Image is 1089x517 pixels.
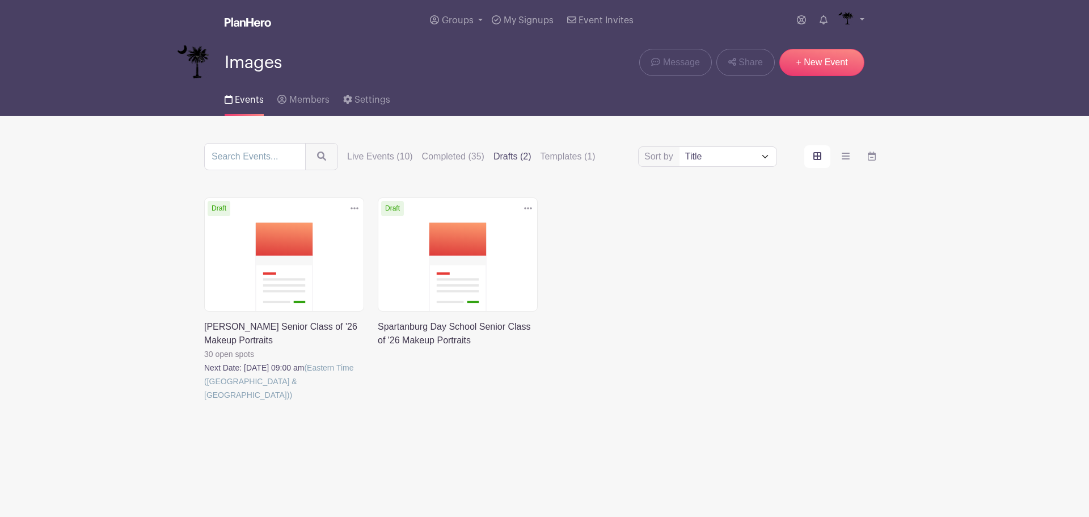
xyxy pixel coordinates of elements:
[177,45,211,79] img: IMAGES%20logo%20transparenT%20PNG%20s.png
[644,150,677,163] label: Sort by
[779,49,864,76] a: + New Event
[235,95,264,104] span: Events
[493,150,531,163] label: Drafts (2)
[354,95,390,104] span: Settings
[442,16,474,25] span: Groups
[225,53,282,72] span: Images
[716,49,775,76] a: Share
[504,16,554,25] span: My Signups
[225,79,264,116] a: Events
[579,16,634,25] span: Event Invites
[738,56,763,69] span: Share
[663,56,700,69] span: Message
[639,49,711,76] a: Message
[289,95,330,104] span: Members
[347,150,413,163] label: Live Events (10)
[837,11,855,30] img: IMAGES%20logo%20transparenT%20PNG%20s.png
[277,79,329,116] a: Members
[204,143,306,170] input: Search Events...
[422,150,484,163] label: Completed (35)
[225,18,271,27] img: logo_white-6c42ec7e38ccf1d336a20a19083b03d10ae64f83f12c07503d8b9e83406b4c7d.svg
[347,150,595,163] div: filters
[343,79,390,116] a: Settings
[541,150,596,163] label: Templates (1)
[804,145,885,168] div: order and view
